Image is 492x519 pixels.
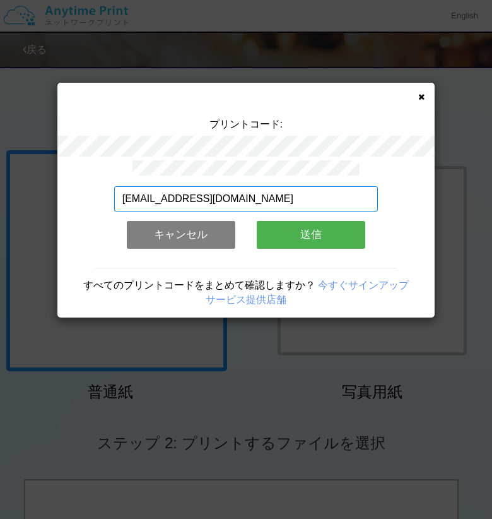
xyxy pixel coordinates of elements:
[83,280,315,290] span: すべてのプリントコードをまとめて確認しますか？
[206,294,286,305] a: サービス提供店舗
[127,221,235,249] button: キャンセル
[209,119,283,129] span: プリントコード:
[257,221,365,249] button: 送信
[318,280,409,290] a: 今すぐサインアップ
[114,186,378,212] input: メールアドレス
